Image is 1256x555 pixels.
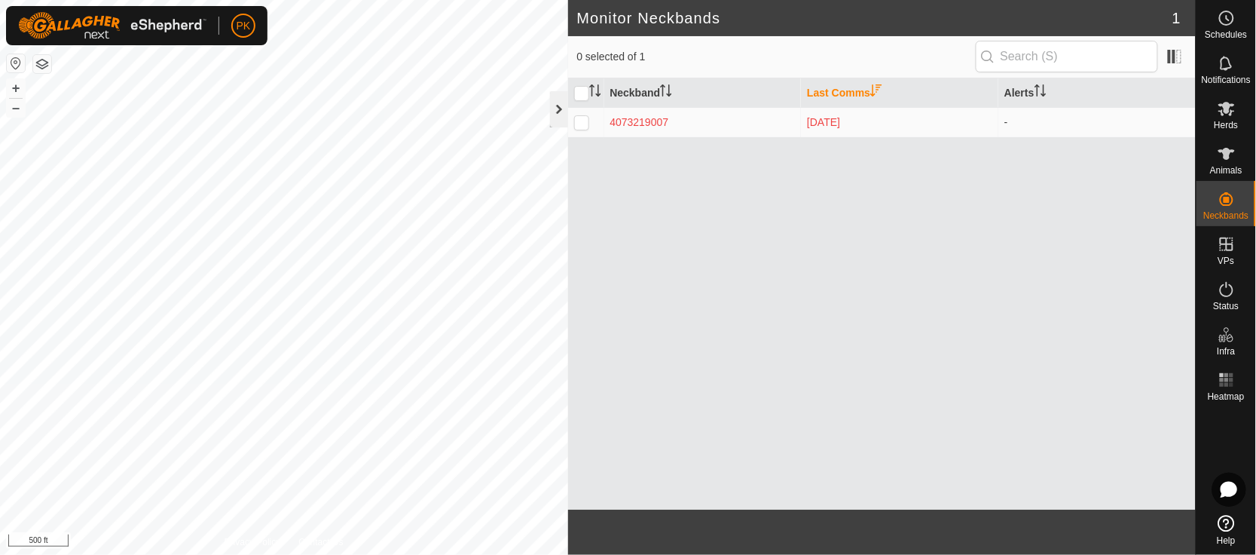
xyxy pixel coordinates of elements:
span: Help [1217,536,1236,545]
span: Herds [1214,121,1238,130]
span: Status [1213,302,1239,311]
span: Heatmap [1208,392,1245,401]
span: PK [237,18,251,34]
a: Help [1196,509,1256,551]
td: - [998,107,1196,137]
a: Privacy Policy [225,535,281,549]
span: Notifications [1202,75,1251,84]
p-sorticon: Activate to sort [660,87,672,99]
img: Gallagher Logo [18,12,206,39]
span: Infra [1217,347,1235,356]
span: Aug 4, 2025, 3:31 AM [807,116,840,128]
button: – [7,99,25,117]
button: Reset Map [7,54,25,72]
span: 0 selected of 1 [577,49,976,65]
input: Search (S) [976,41,1158,72]
span: VPs [1218,256,1234,265]
th: Last Comms [801,78,998,108]
th: Neckband [604,78,802,108]
h2: Monitor Neckbands [577,9,1172,27]
button: Map Layers [33,55,51,73]
a: Contact Us [298,535,343,549]
span: Neckbands [1203,211,1248,220]
div: 4073219007 [610,115,796,130]
span: 1 [1172,7,1181,29]
span: Animals [1210,166,1242,175]
p-sorticon: Activate to sort [1034,87,1047,99]
th: Alerts [998,78,1196,108]
p-sorticon: Activate to sort [870,87,882,99]
button: + [7,79,25,97]
p-sorticon: Activate to sort [589,87,601,99]
span: Schedules [1205,30,1247,39]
